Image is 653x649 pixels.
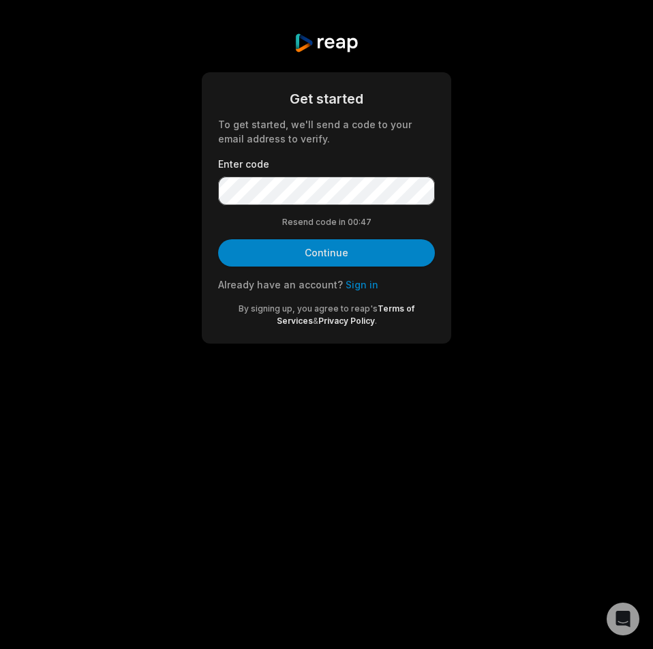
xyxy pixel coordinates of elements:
span: By signing up, you agree to reap's [239,303,378,314]
span: Already have an account? [218,279,343,290]
div: Get started [218,89,435,109]
button: Continue [218,239,435,267]
span: . [375,316,377,326]
span: & [313,316,318,326]
div: To get started, we'll send a code to your email address to verify. [218,117,435,146]
a: Privacy Policy [318,316,375,326]
a: Terms of Services [277,303,415,326]
img: reap [294,33,359,53]
span: 47 [361,216,371,228]
a: Sign in [346,279,378,290]
div: Resend code in 00: [218,216,435,228]
div: Open Intercom Messenger [607,603,639,635]
label: Enter code [218,157,435,171]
